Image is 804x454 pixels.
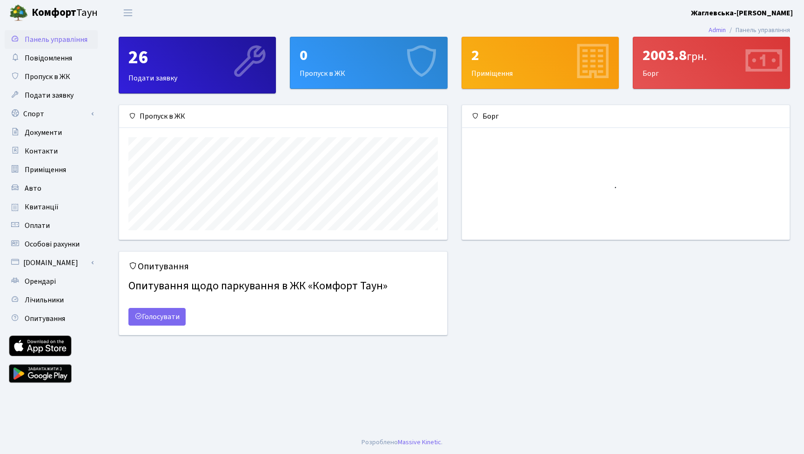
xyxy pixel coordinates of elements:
a: Жаглевська-[PERSON_NAME] [691,7,793,19]
a: Спорт [5,105,98,123]
span: Панель управління [25,34,87,45]
b: Жаглевська-[PERSON_NAME] [691,8,793,18]
span: Лічильники [25,295,64,305]
div: Борг [633,37,790,88]
nav: breadcrumb [695,20,804,40]
h4: Опитування щодо паркування в ЖК «Комфорт Таун» [128,276,438,297]
div: . [362,437,442,447]
a: Подати заявку [5,86,98,105]
div: Борг [462,105,790,128]
span: Пропуск в ЖК [25,72,70,82]
a: 2Приміщення [462,37,619,89]
a: Опитування [5,309,98,328]
div: 2 [471,47,609,64]
a: Квитанції [5,198,98,216]
a: Admin [709,25,726,35]
img: logo.png [9,4,28,22]
span: Орендарі [25,276,56,287]
div: 26 [128,47,266,69]
a: Орендарі [5,272,98,291]
a: Лічильники [5,291,98,309]
a: Приміщення [5,160,98,179]
div: Пропуск в ЖК [290,37,447,88]
span: Оплати [25,220,50,231]
span: Авто [25,183,41,194]
a: 26Подати заявку [119,37,276,93]
div: 0 [300,47,437,64]
a: Панель управління [5,30,98,49]
a: 0Пропуск в ЖК [290,37,447,89]
span: Подати заявку [25,90,74,100]
h5: Опитування [128,261,438,272]
div: Приміщення [462,37,618,88]
div: Подати заявку [119,37,275,93]
a: Розроблено [362,437,398,447]
a: Документи [5,123,98,142]
a: [DOMAIN_NAME] [5,254,98,272]
span: грн. [687,48,707,65]
a: Авто [5,179,98,198]
span: Квитанції [25,202,59,212]
span: Документи [25,127,62,138]
span: Повідомлення [25,53,72,63]
a: Голосувати [128,308,186,326]
a: Контакти [5,142,98,160]
button: Переключити навігацію [116,5,140,20]
a: Massive Kinetic [398,437,441,447]
span: Опитування [25,314,65,324]
span: Приміщення [25,165,66,175]
span: Контакти [25,146,58,156]
a: Пропуск в ЖК [5,67,98,86]
b: Комфорт [32,5,76,20]
span: Таун [32,5,98,21]
a: Повідомлення [5,49,98,67]
span: Особові рахунки [25,239,80,249]
a: Оплати [5,216,98,235]
div: 2003.8 [643,47,780,64]
li: Панель управління [726,25,790,35]
div: Пропуск в ЖК [119,105,447,128]
a: Особові рахунки [5,235,98,254]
